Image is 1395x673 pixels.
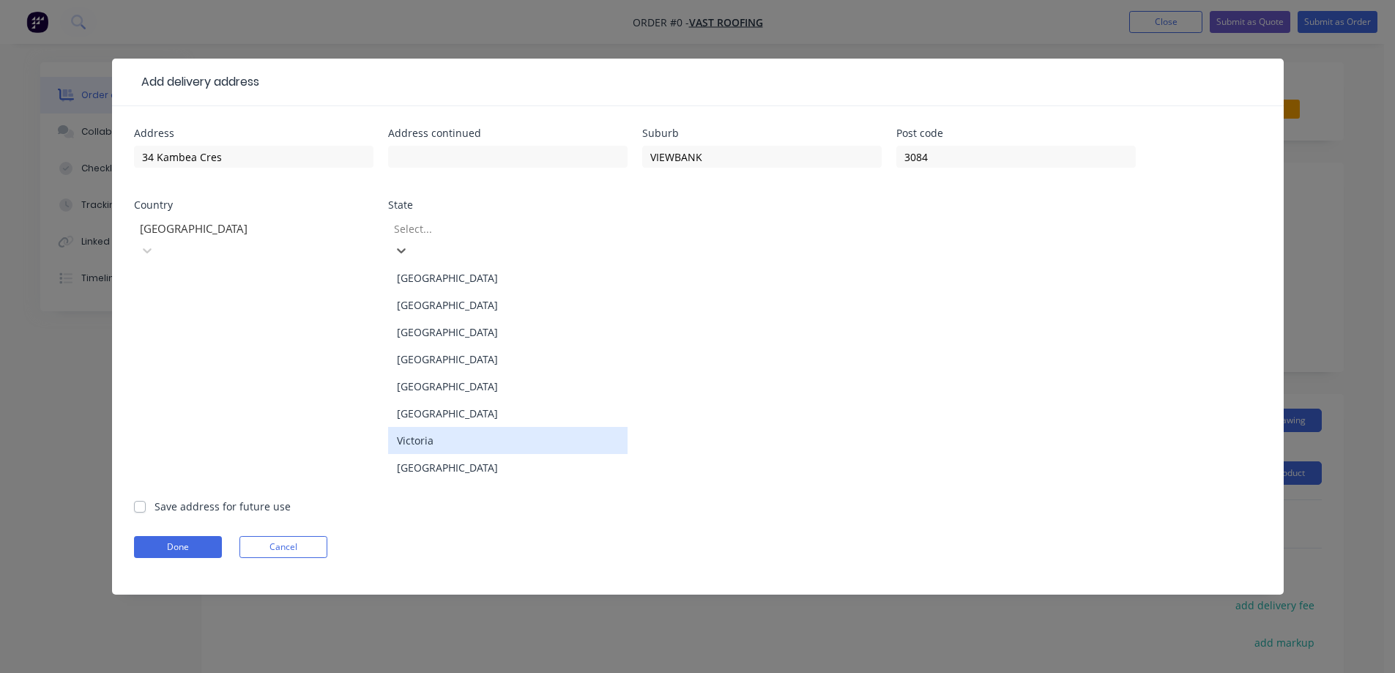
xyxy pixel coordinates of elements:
[388,291,628,319] div: [GEOGRAPHIC_DATA]
[388,346,628,373] div: [GEOGRAPHIC_DATA]
[388,200,628,210] div: State
[134,73,259,91] div: Add delivery address
[388,373,628,400] div: [GEOGRAPHIC_DATA]
[388,319,628,346] div: [GEOGRAPHIC_DATA]
[388,427,628,454] div: Victoria
[388,400,628,427] div: [GEOGRAPHIC_DATA]
[134,536,222,558] button: Done
[896,128,1136,138] div: Post code
[134,200,373,210] div: Country
[134,128,373,138] div: Address
[239,536,327,558] button: Cancel
[388,128,628,138] div: Address continued
[642,128,882,138] div: Suburb
[155,499,291,514] label: Save address for future use
[388,454,628,481] div: [GEOGRAPHIC_DATA]
[388,264,628,291] div: [GEOGRAPHIC_DATA]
